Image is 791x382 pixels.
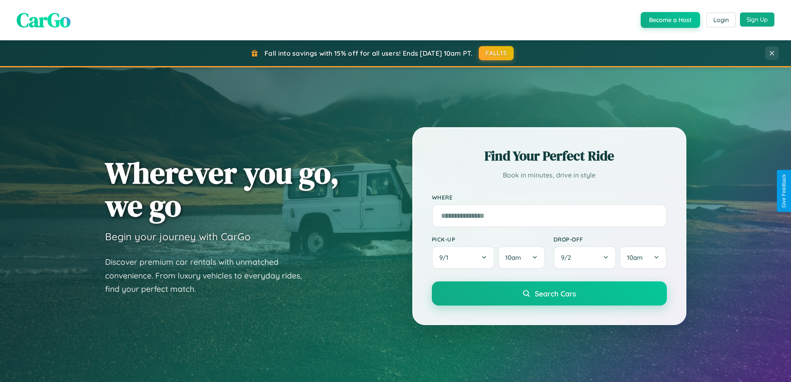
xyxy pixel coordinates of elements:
span: 9 / 1 [439,254,453,261]
label: Where [432,194,667,201]
p: Book in minutes, drive in style [432,169,667,181]
button: Become a Host [641,12,700,28]
button: FALL15 [479,46,514,60]
span: 10am [627,254,643,261]
span: CarGo [17,6,71,34]
button: Sign Up [740,12,774,27]
button: 10am [620,246,666,269]
button: Search Cars [432,281,667,306]
label: Pick-up [432,236,545,243]
button: 9/2 [553,246,617,269]
label: Drop-off [553,236,667,243]
button: 10am [498,246,545,269]
p: Discover premium car rentals with unmatched convenience. From luxury vehicles to everyday rides, ... [105,255,313,296]
span: Fall into savings with 15% off for all users! Ends [DATE] 10am PT. [264,49,473,57]
span: Search Cars [535,289,576,298]
button: Login [706,12,736,27]
button: 9/1 [432,246,495,269]
span: 10am [505,254,521,261]
span: 9 / 2 [561,254,575,261]
h2: Find Your Perfect Ride [432,147,667,165]
div: Give Feedback [781,174,787,208]
h1: Wherever you go, we go [105,156,339,222]
h3: Begin your journey with CarGo [105,230,251,243]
